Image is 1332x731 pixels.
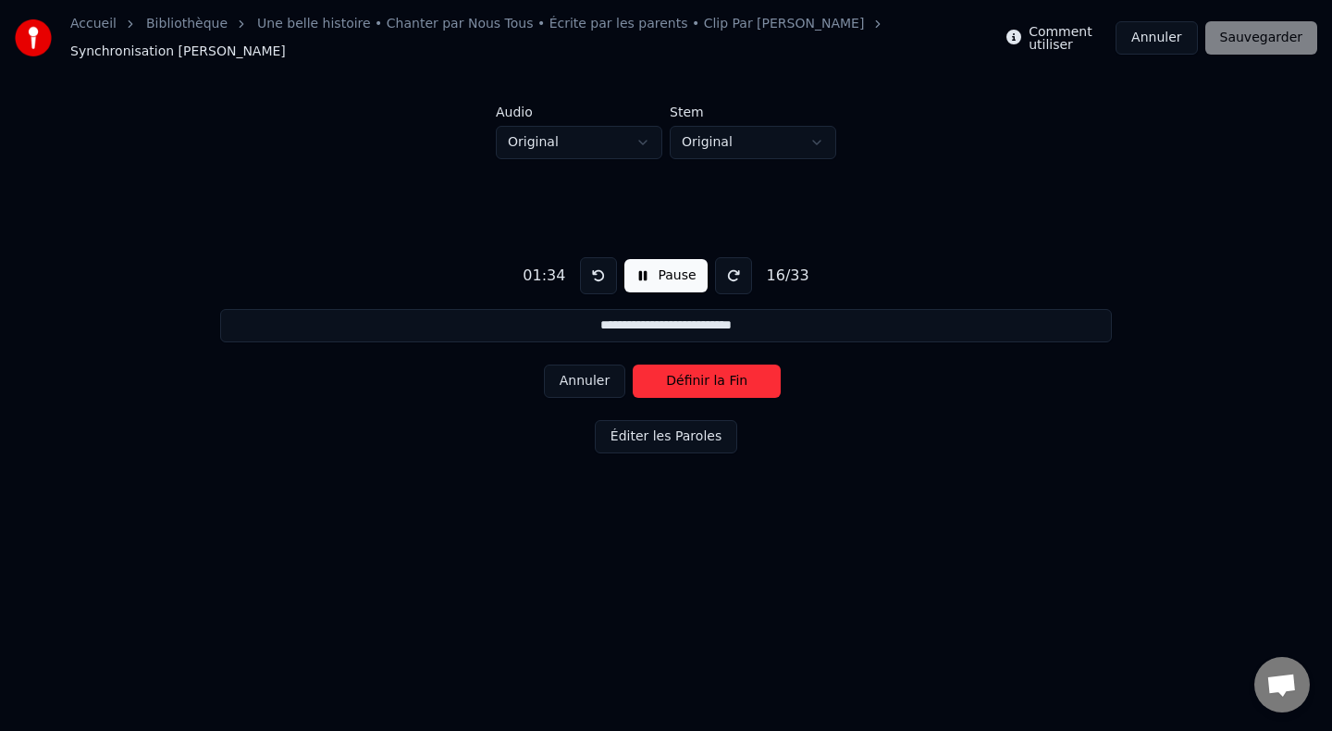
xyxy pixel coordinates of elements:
[515,265,573,287] div: 01:34
[257,15,864,33] a: Une belle histoire • Chanter par Nous Tous • Écrite par les parents • Clip Par [PERSON_NAME]
[1116,21,1197,55] button: Annuler
[595,420,737,453] button: Éditer les Paroles
[624,259,707,292] button: Pause
[146,15,228,33] a: Bibliothèque
[70,15,117,33] a: Accueil
[1254,657,1310,712] a: Ouvrir le chat
[496,105,662,118] label: Audio
[15,19,52,56] img: youka
[70,43,286,61] span: Synchronisation [PERSON_NAME]
[633,365,781,398] button: Définir la Fin
[670,105,836,118] label: Stem
[70,15,1006,61] nav: breadcrumb
[759,265,817,287] div: 16 / 33
[1029,25,1108,51] label: Comment utiliser
[544,365,625,398] button: Annuler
